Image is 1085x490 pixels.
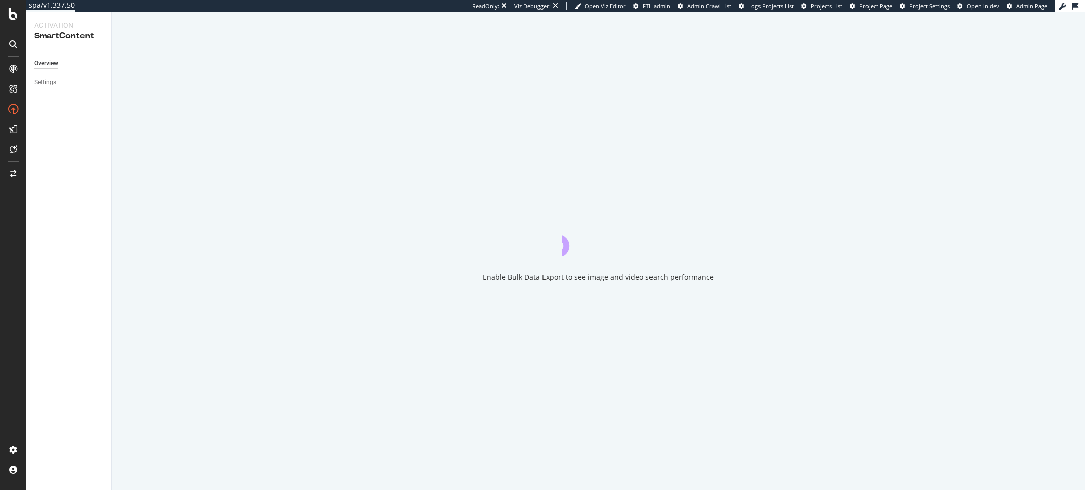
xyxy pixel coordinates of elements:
span: Logs Projects List [748,2,794,10]
div: animation [562,220,634,256]
a: Admin Page [1007,2,1047,10]
span: FTL admin [643,2,670,10]
div: Settings [34,77,56,88]
a: Overview [34,58,104,69]
a: Project Page [850,2,892,10]
div: Activation [34,20,103,30]
span: Open in dev [967,2,999,10]
a: Settings [34,77,104,88]
a: Open in dev [957,2,999,10]
a: Projects List [801,2,842,10]
div: ReadOnly: [472,2,499,10]
span: Admin Crawl List [687,2,731,10]
div: SmartContent [34,30,103,42]
span: Project Page [859,2,892,10]
a: Open Viz Editor [575,2,626,10]
div: Overview [34,58,58,69]
span: Projects List [811,2,842,10]
span: Open Viz Editor [585,2,626,10]
a: Admin Crawl List [678,2,731,10]
a: FTL admin [633,2,670,10]
span: Project Settings [909,2,950,10]
span: Admin Page [1016,2,1047,10]
div: Enable Bulk Data Export to see image and video search performance [483,272,714,282]
div: Viz Debugger: [514,2,551,10]
a: Logs Projects List [739,2,794,10]
a: Project Settings [900,2,950,10]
